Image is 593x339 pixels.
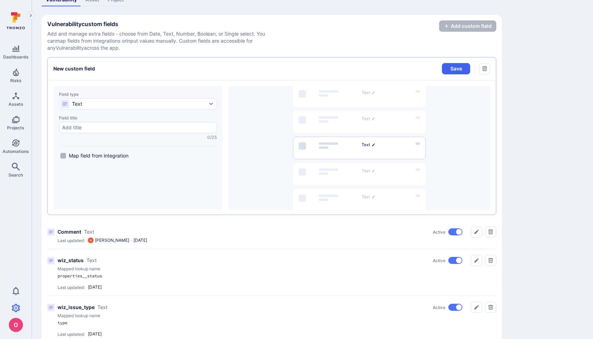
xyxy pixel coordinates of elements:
[9,318,23,332] img: ACg8ocJcCe-YbLxGm5tc0PuNRxmgP8aEm0RBXn6duO8aeMVK9zjHhw=s96-c
[485,226,496,238] button: Delete
[7,125,24,130] span: Projects
[433,304,462,311] div: Active
[95,238,129,243] p: [PERSON_NAME]
[69,152,128,159] span: Map field from integration
[47,30,273,51] p: Add and manage extra fields - choose from Date, Text, Number, Boolean, or Single select. You can ...
[3,54,29,60] span: Dashboards
[471,302,482,313] button: Edit
[439,20,496,32] button: Add custom field
[59,92,217,97] div: Field type
[88,331,102,337] p: [DATE]
[97,304,108,311] p: Type
[9,318,23,332] div: oleg malkov
[471,226,482,238] button: Edit
[59,98,217,110] button: Text
[10,78,22,83] span: Risks
[2,149,29,154] span: Automations
[88,238,94,243] img: ACg8ocIprwjrgDQnDsNSk9Ghn5p5-B8DpAKWoJ5Gi9syOE4K59tr4Q=s96-c
[433,257,462,264] div: Active
[62,124,214,131] input: Field titleCharacter count
[58,304,95,311] p: Title
[58,313,496,319] p: Mapped lookup name
[58,285,85,290] p: Last updated:
[58,238,85,243] p: Last updated:
[47,20,273,27] p: Vulnerability custom fields
[59,115,217,121] div: Field title
[58,332,85,337] p: Last updated:
[47,221,496,249] div: Title
[131,238,132,243] p: ·
[485,255,496,266] button: Delete
[61,100,82,108] div: Text
[133,238,147,243] p: [DATE]
[8,172,23,178] span: Search
[58,273,305,279] div: properties__status
[8,101,23,107] span: Assets
[28,13,33,19] i: Expand navigation menu
[442,63,470,74] button: Save
[439,20,496,32] div: Discard or save changes to the field you're editing to add a new field
[58,257,84,264] p: Title
[471,255,482,266] button: Edit
[88,284,102,290] p: [DATE]
[53,65,95,72] p: New custom field
[84,228,94,235] p: Type
[485,302,496,313] button: Delete
[47,249,496,296] div: Title
[58,266,496,272] p: Mapped lookup name
[433,228,462,235] div: Active
[206,135,217,140] p: Character count
[88,238,94,243] div: Neeren Patki
[26,11,35,20] button: Expand navigation menu
[58,320,305,326] div: type
[58,228,81,235] p: Title
[86,257,97,264] p: Type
